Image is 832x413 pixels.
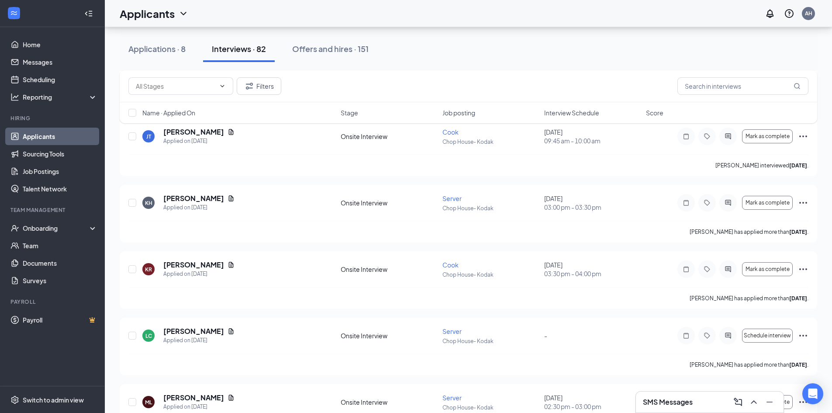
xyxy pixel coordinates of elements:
svg: Note [681,199,691,206]
span: 03:30 pm - 04:00 pm [544,269,641,278]
svg: Document [228,394,235,401]
div: Onsite Interview [341,132,437,141]
svg: Tag [702,199,712,206]
div: KH [145,199,152,207]
button: Mark as complete [742,196,793,210]
div: LC [145,332,152,340]
div: Open Intercom Messenger [802,383,823,404]
p: Chop House- Kodak [442,337,539,345]
div: ML [145,399,152,406]
p: Chop House- Kodak [442,271,539,278]
div: Hiring [10,115,96,122]
svg: ActiveChat [723,199,733,206]
input: Search in interviews [677,77,808,95]
input: All Stages [136,81,215,91]
a: Documents [23,254,97,272]
svg: Document [228,128,235,135]
span: 03:00 pm - 03:30 pm [544,203,641,212]
span: Mark as complete [746,200,790,206]
svg: Tag [702,332,712,339]
div: Applications · 8 [128,43,186,54]
div: JT [146,133,151,140]
a: Job Postings [23,163,97,180]
span: Schedule interview [744,333,791,339]
svg: Minimize [764,397,775,407]
svg: Settings [10,396,19,404]
svg: MagnifyingGlass [794,83,801,90]
button: ComposeMessage [731,395,745,409]
p: Chop House- Kodak [442,404,539,411]
button: Schedule interview [742,329,793,343]
span: 02:30 pm - 03:00 pm [544,402,641,411]
div: Applied on [DATE] [163,137,235,146]
div: Onsite Interview [341,265,437,274]
div: Team Management [10,206,96,214]
svg: Document [228,195,235,202]
div: [DATE] [544,128,641,145]
h5: [PERSON_NAME] [163,326,224,336]
a: PayrollCrown [23,311,97,329]
svg: Note [681,332,691,339]
a: Messages [23,53,97,71]
svg: ActiveChat [723,332,733,339]
div: Onsite Interview [341,198,437,207]
svg: ChevronUp [749,397,759,407]
button: Minimize [763,395,777,409]
p: [PERSON_NAME] interviewed . [715,162,808,169]
svg: ChevronDown [219,83,226,90]
b: [DATE] [789,361,807,368]
svg: Tag [702,266,712,273]
h5: [PERSON_NAME] [163,127,224,137]
div: [DATE] [544,194,641,212]
span: Score [646,108,663,117]
b: [DATE] [789,162,807,169]
span: Server [442,394,462,402]
div: Onsite Interview [341,331,437,340]
svg: Ellipses [798,198,808,208]
div: AH [805,10,812,17]
div: Applied on [DATE] [163,403,235,411]
div: Applied on [DATE] [163,270,235,278]
span: Server [442,327,462,335]
span: Server [442,194,462,202]
div: [DATE] [544,260,641,278]
svg: WorkstreamLogo [10,9,18,17]
p: Chop House- Kodak [442,138,539,146]
span: Stage [341,108,358,117]
p: [PERSON_NAME] has applied more than . [690,361,808,368]
h5: [PERSON_NAME] [163,194,224,203]
a: Applicants [23,128,97,145]
svg: Ellipses [798,131,808,142]
span: 09:45 am - 10:00 am [544,136,641,145]
a: Talent Network [23,180,97,198]
div: Onboarding [23,224,90,233]
svg: Ellipses [798,264,808,274]
span: Name · Applied On [142,108,195,117]
svg: ComposeMessage [733,397,743,407]
svg: ChevronDown [178,8,189,19]
svg: QuestionInfo [784,8,794,19]
svg: Ellipses [798,330,808,341]
a: Home [23,36,97,53]
b: [DATE] [789,229,807,235]
h5: [PERSON_NAME] [163,260,224,270]
div: Offers and hires · 151 [292,43,369,54]
div: Applied on [DATE] [163,203,235,212]
div: Reporting [23,93,98,101]
div: [DATE] [544,393,641,411]
h1: Applicants [120,6,175,21]
div: KR [145,266,152,273]
a: Team [23,237,97,254]
svg: Note [681,133,691,140]
div: Interviews · 82 [212,43,266,54]
button: ChevronUp [747,395,761,409]
b: [DATE] [789,295,807,302]
svg: Ellipses [798,397,808,407]
span: Cook [442,261,459,269]
svg: ActiveChat [723,133,733,140]
a: Scheduling [23,71,97,88]
svg: Document [228,328,235,335]
svg: Note [681,266,691,273]
button: Mark as complete [742,262,793,276]
p: Chop House- Kodak [442,205,539,212]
